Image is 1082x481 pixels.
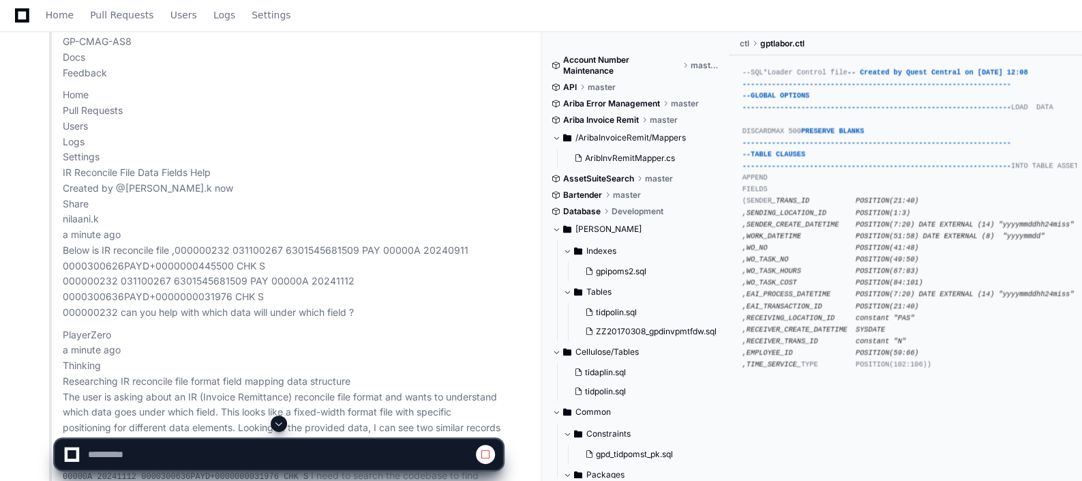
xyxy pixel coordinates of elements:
button: Indexes [563,240,725,262]
svg: Directory [574,243,582,259]
button: AribInvRemitMapper.cs [569,149,710,168]
span: Users [170,11,197,19]
button: tidpolin.sql [569,382,710,401]
span: AribInvRemitMapper.cs [585,153,675,164]
span: gptlabor.ctl [760,38,805,49]
span: -- Created by Quest Central on [DATE] 12:08 -----------------------------------------------------... [742,68,1028,88]
span: /AribaInvoiceRemit/Mappers [575,132,686,143]
button: tidaplin.sql [569,363,710,382]
span: ctl [740,38,749,49]
svg: Directory [563,404,571,420]
span: Common [575,407,611,418]
span: gpipoms2.sql [596,266,646,277]
span: Account Number Maintenance [563,55,680,76]
span: Development [612,206,663,217]
p: GP-CMAG-AS8 Docs Feedback [63,34,502,81]
span: _TRANS_ID POSITION(21:40) ,SENDING_LOCATION_ID POSITION(1:3) ,SENDER_CREATE_DATETIME POSITION(7:2... [742,196,1075,368]
svg: Directory [563,344,571,360]
button: gpipoms2.sql [580,262,717,281]
span: master [650,115,678,126]
span: --GLOBAL OPTIONS ---------------------------------------------------------------- [742,91,1011,111]
button: tidpolin.sql [580,303,717,322]
button: Common [552,401,719,423]
svg: Directory [563,130,571,146]
span: tidaplin.sql [585,367,626,378]
span: ZZ20170308_gpdinvpmtfdw.sql [596,326,717,337]
span: --TABLE CLAUSES ---------------------------------------------------------------- [742,150,1011,170]
span: API [563,82,577,93]
span: master [645,173,673,184]
span: Cellulose/Tables [575,347,639,358]
span: [PERSON_NAME] [575,224,642,235]
svg: Directory [574,284,582,300]
span: Bartender [563,190,602,201]
span: Pull Requests [90,11,153,19]
span: Ariba Error Management [563,98,660,109]
button: Cellulose/Tables [552,341,719,363]
p: Home Pull Requests Users Logs Settings IR Reconcile File Data Fields Help Created by @[PERSON_NAM... [63,87,502,320]
div: SQL*Loader Control file LOAD DATA DISCARDMAX 500 INTO TABLE ASSETSUITE.GPTLABOR APPEND FIELDS (SE... [742,67,1068,370]
span: -- [742,68,751,76]
span: tidpolin.sql [585,386,626,397]
span: Indexes [586,246,616,257]
span: Logs [213,11,235,19]
button: ZZ20170308_gpdinvpmtfdw.sql [580,322,717,341]
span: PRESERVE BLANKS ---------------------------------------------------------------- [742,127,1011,147]
span: master [671,98,699,109]
span: master [588,82,616,93]
button: /AribaInvoiceRemit/Mappers [552,127,719,149]
span: AssetSuiteSearch [563,173,634,184]
button: Tables [563,281,725,303]
span: Home [46,11,74,19]
span: Tables [586,287,612,297]
span: tidpolin.sql [596,307,637,318]
span: Database [563,206,601,217]
span: master [691,60,718,71]
span: Settings [252,11,290,19]
svg: Directory [563,221,571,237]
span: master [613,190,641,201]
span: Ariba Invoice Remit [563,115,639,126]
button: [PERSON_NAME] [552,218,719,240]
